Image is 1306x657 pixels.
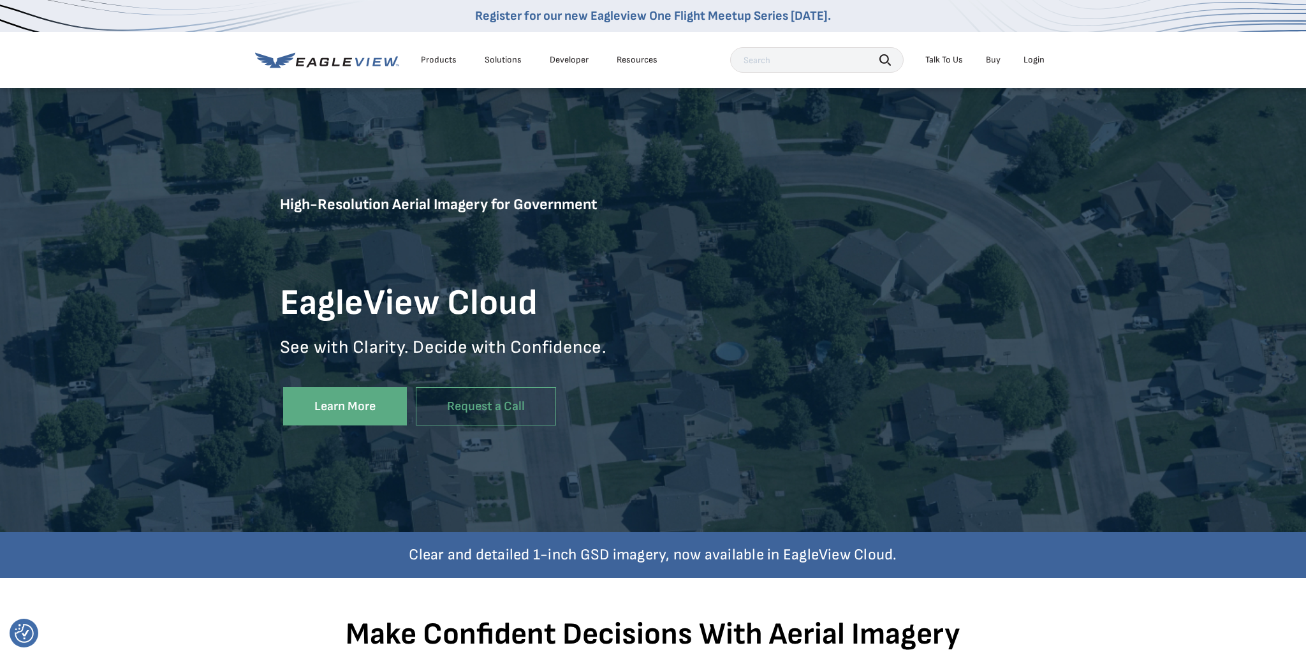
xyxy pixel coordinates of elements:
[15,624,34,643] button: Consent Preferences
[280,195,653,272] h5: High-Resolution Aerial Imagery for Government
[550,54,589,66] a: Developer
[416,387,556,426] a: Request a Call
[15,624,34,643] img: Revisit consent button
[730,47,904,73] input: Search
[986,54,1001,66] a: Buy
[280,336,653,378] p: See with Clarity. Decide with Confidence.
[280,281,653,326] h1: EagleView Cloud
[421,54,457,66] div: Products
[475,8,831,24] a: Register for our new Eagleview One Flight Meetup Series [DATE].
[283,387,407,426] a: Learn More
[653,209,1026,420] iframe: EagleView Cloud Overview
[485,54,522,66] div: Solutions
[617,54,657,66] div: Resources
[925,54,963,66] div: Talk To Us
[1024,54,1045,66] div: Login
[280,616,1026,653] h3: Make Confident Decisions With Aerial Imagery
